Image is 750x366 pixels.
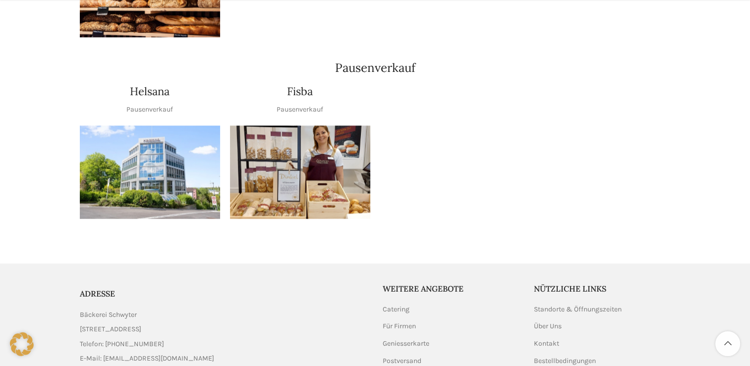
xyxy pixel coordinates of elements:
[534,283,671,294] h5: Nützliche Links
[130,84,170,99] h4: Helsana
[80,324,141,335] span: [STREET_ADDRESS]
[230,125,370,219] img: 20230228_153619-1-800x800
[80,353,214,364] span: E-Mail: [EMAIL_ADDRESS][DOMAIN_NAME]
[715,331,740,356] a: Scroll to top button
[80,125,220,219] div: 1 / 1
[126,104,173,115] p: Pausenverkauf
[534,321,563,331] a: Über Uns
[534,305,623,314] a: Standorte & Öffnungszeiten
[230,125,370,219] div: 1 / 1
[383,283,519,294] h5: Weitere Angebote
[534,339,560,349] a: Kontakt
[287,84,313,99] h4: Fisba
[80,309,137,320] span: Bäckerei Schwyter
[80,62,671,74] h2: Pausenverkauf
[80,125,220,219] img: image.imageWidth__1140
[277,104,323,115] p: Pausenverkauf
[383,339,430,349] a: Geniesserkarte
[534,356,597,366] a: Bestellbedingungen
[80,289,115,299] span: ADRESSE
[383,321,417,331] a: Für Firmen
[80,339,368,350] a: List item link
[383,356,422,366] a: Postversand
[383,305,410,314] a: Catering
